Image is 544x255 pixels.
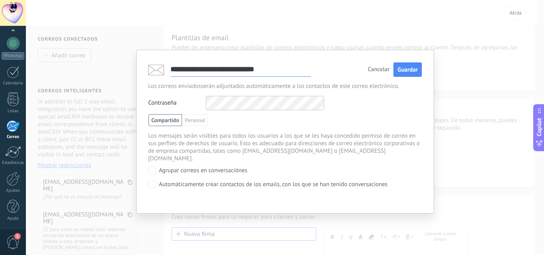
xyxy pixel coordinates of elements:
span: Personal [182,114,208,126]
div: Los mensajes serán visibles para todos los usuarios a los que se les haya concedido permiso de co... [148,132,422,162]
div: Listas [2,109,25,114]
div: Ayuda [2,216,25,221]
button: Guardar [393,62,422,77]
span: Compartido [149,114,182,126]
span: Guardar [397,66,418,74]
div: Automáticamente crear contactos de los emails, con los que se han tenido conversaciones [159,181,387,188]
div: WhatsApp [2,52,24,60]
span: 1 [14,233,21,239]
div: Correo [2,134,25,140]
div: Los correos enviados serán adjuntados automáticamente a los contactos de este correo electrónico. [148,82,422,90]
button: Cancelar [368,67,389,72]
div: Estadísticas [2,160,25,165]
div: Calendario [2,81,25,86]
span: Copilot [535,118,543,136]
div: Ajustes [2,188,25,193]
div: Contraseña [148,96,206,110]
